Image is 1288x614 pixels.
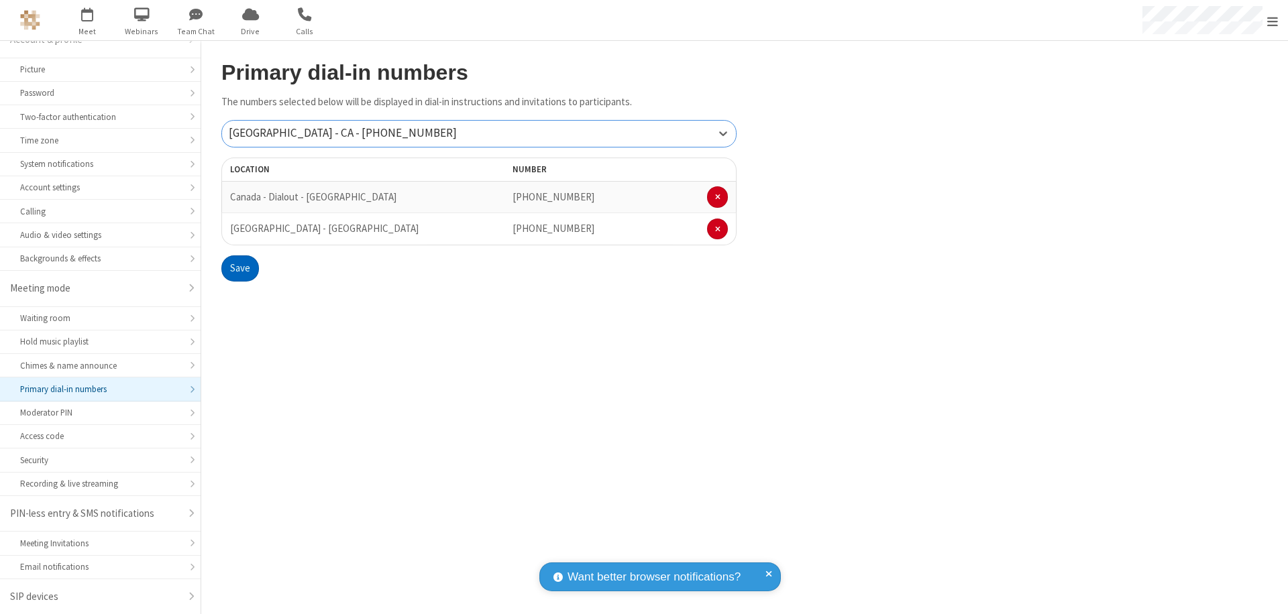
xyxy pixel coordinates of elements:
[20,477,180,490] div: Recording & live streaming
[20,158,180,170] div: System notifications
[221,95,737,110] p: The numbers selected below will be displayed in dial-in instructions and invitations to participa...
[20,10,40,30] img: QA Selenium DO NOT DELETE OR CHANGE
[117,25,167,38] span: Webinars
[20,134,180,147] div: Time zone
[10,589,180,605] div: SIP devices
[20,86,180,99] div: Password
[221,255,259,282] button: Save
[280,25,330,38] span: Calls
[20,430,180,442] div: Access code
[10,506,180,521] div: PIN-less entry & SMS notifications
[20,359,180,372] div: Chimes & name announce
[20,406,180,419] div: Moderator PIN
[513,190,594,203] span: [PHONE_NUMBER]
[1254,579,1278,605] iframe: Chat
[221,182,427,212] td: Canada - Dialout - [GEOGRAPHIC_DATA]
[504,158,737,182] th: Number
[20,205,180,218] div: Calling
[20,312,180,324] div: Waiting room
[221,212,427,245] td: [GEOGRAPHIC_DATA] - [GEOGRAPHIC_DATA]
[20,560,180,573] div: Email notifications
[10,281,180,296] div: Meeting mode
[20,252,180,265] div: Backgrounds & effects
[20,454,180,467] div: Security
[513,222,594,235] span: [PHONE_NUMBER]
[20,229,180,241] div: Audio & video settings
[20,537,180,550] div: Meeting Invitations
[20,63,180,76] div: Picture
[20,181,180,194] div: Account settings
[20,111,180,123] div: Two-factor authentication
[221,61,737,84] h2: Primary dial-in numbers
[225,25,276,38] span: Drive
[62,25,113,38] span: Meet
[171,25,221,38] span: Team Chat
[20,335,180,348] div: Hold music playlist
[221,158,427,182] th: Location
[229,125,457,140] span: [GEOGRAPHIC_DATA] - CA - [PHONE_NUMBER]
[568,568,741,586] span: Want better browser notifications?
[20,383,180,395] div: Primary dial-in numbers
